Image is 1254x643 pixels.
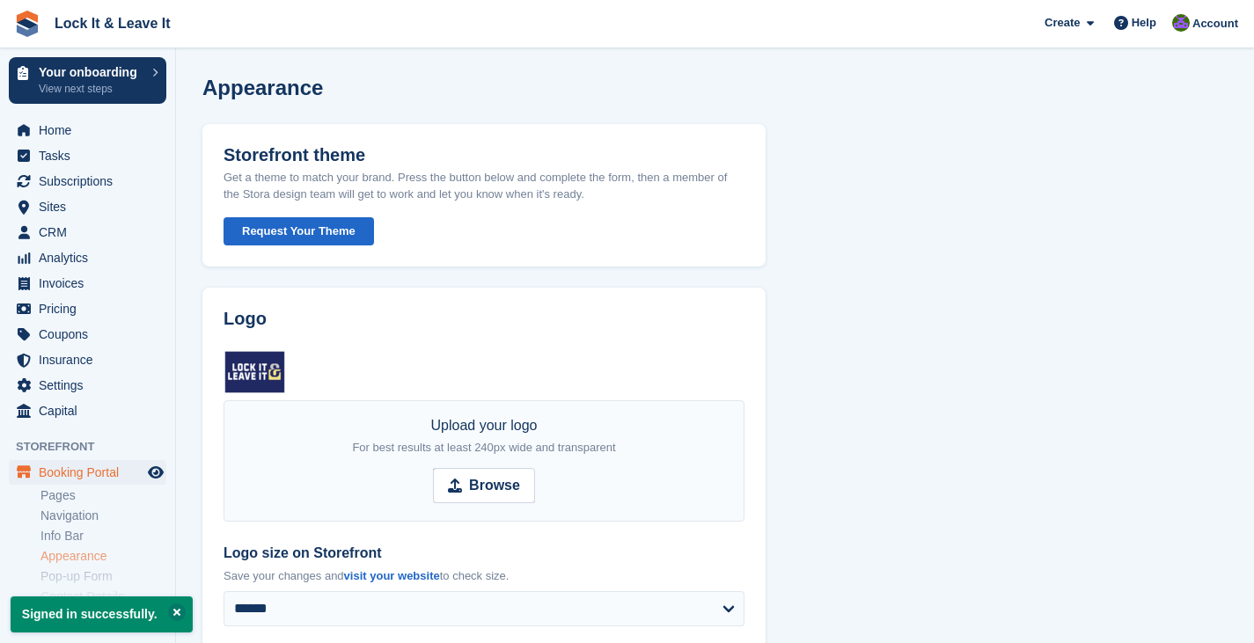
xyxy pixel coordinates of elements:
[39,220,144,245] span: CRM
[224,309,744,329] h2: Logo
[11,596,193,632] p: Signed in successfully.
[224,217,374,246] button: Request Your Theme
[9,296,166,321] a: menu
[14,11,40,37] img: stora-icon-8386f47178a22dfd0bd8f6a31ec36ba5ce8667c1dd55bd0f319d3a0aa187defe.svg
[1132,14,1156,32] span: Help
[224,567,744,585] p: Save your changes and to check size.
[352,415,615,457] div: Upload your logo
[202,76,323,99] h1: Appearance
[39,322,144,347] span: Coupons
[39,118,144,142] span: Home
[40,508,166,524] a: Navigation
[9,57,166,104] a: Your onboarding View next steps
[224,169,744,203] p: Get a theme to match your brand. Press the button below and complete the form, then a member of t...
[9,194,166,219] a: menu
[39,347,144,372] span: Insurance
[224,350,286,394] img: Logo.png
[39,81,143,97] p: View next steps
[39,143,144,168] span: Tasks
[145,462,166,483] a: Preview store
[9,245,166,270] a: menu
[9,143,166,168] a: menu
[48,9,178,38] a: Lock It & Leave It
[40,487,166,504] a: Pages
[224,543,744,564] label: Logo size on Storefront
[433,468,535,503] input: Browse
[9,460,166,485] a: menu
[9,347,166,372] a: menu
[39,66,143,78] p: Your onboarding
[9,373,166,398] a: menu
[469,475,520,496] strong: Browse
[9,169,166,194] a: menu
[9,220,166,245] a: menu
[39,398,144,423] span: Capital
[1045,14,1080,32] span: Create
[224,145,365,165] h2: Storefront theme
[9,398,166,423] a: menu
[39,460,144,485] span: Booking Portal
[40,548,166,565] a: Appearance
[39,271,144,296] span: Invoices
[1172,14,1190,32] img: Connor Allan
[39,296,144,321] span: Pricing
[16,438,175,456] span: Storefront
[9,271,166,296] a: menu
[40,528,166,544] a: Info Bar
[352,441,615,454] span: For best results at least 240px wide and transparent
[9,118,166,142] a: menu
[39,373,144,398] span: Settings
[39,169,144,194] span: Subscriptions
[1192,15,1238,33] span: Account
[40,568,166,585] a: Pop-up Form
[39,194,144,219] span: Sites
[9,322,166,347] a: menu
[39,245,144,270] span: Analytics
[344,569,440,582] a: visit your website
